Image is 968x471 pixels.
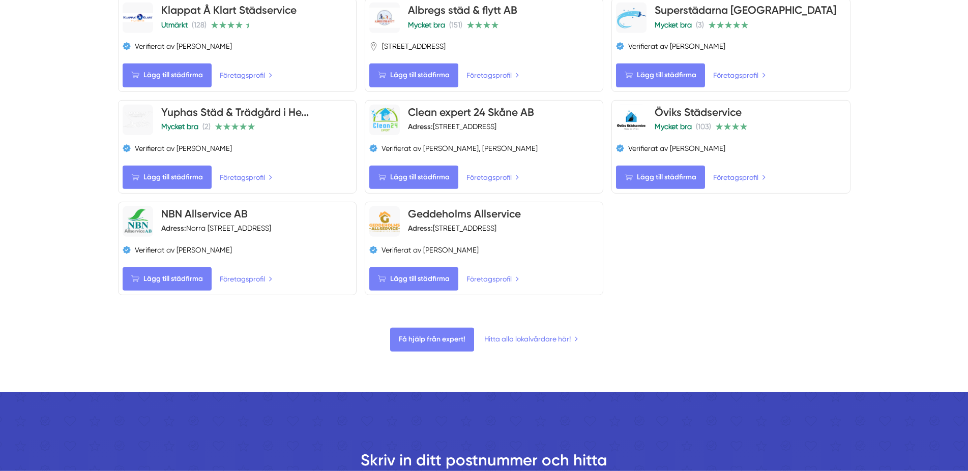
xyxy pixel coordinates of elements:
[161,224,186,233] strong: Adress:
[616,105,647,135] img: Öviks Städservice logotyp
[484,333,578,344] a: Hitta alla lokalvårdare här!
[369,267,458,291] : Lägg till städfirma
[408,223,496,233] div: [STREET_ADDRESS]
[713,70,766,81] a: Företagsprofil
[161,106,309,118] a: Yuphas Städ & Trädgård i He...
[135,245,232,255] span: Verifierat av [PERSON_NAME]
[135,41,232,51] span: Verifierat av [PERSON_NAME]
[161,21,188,29] span: Utmärkt
[408,121,496,132] div: [STREET_ADDRESS]
[192,21,207,29] span: (128)
[466,70,519,81] a: Företagsprofil
[369,166,458,189] : Lägg till städfirma
[466,273,519,285] a: Företagsprofil
[449,21,462,29] span: (151)
[655,122,692,131] span: Mycket bra
[369,8,400,28] img: Albregs städ & flytt AB logotyp
[408,21,445,29] span: Mycket bra
[655,106,742,118] a: Öviks Städservice
[628,41,725,51] span: Verifierat av [PERSON_NAME]
[382,245,479,255] span: Verifierat av [PERSON_NAME]
[369,42,378,51] svg: Pin / Karta
[408,106,534,118] a: Clean expert 24 Skåne AB
[713,172,766,183] a: Företagsprofil
[123,206,153,237] img: NBN Allservice AB logotyp
[123,64,212,87] : Lägg till städfirma
[408,224,433,233] strong: Adress:
[220,172,273,183] a: Företagsprofil
[382,41,446,51] span: [STREET_ADDRESS]
[220,70,273,81] a: Företagsprofil
[123,13,153,22] img: Klappat Å Klart Städservice logotyp
[408,207,521,220] a: Geddeholms Allservice
[123,267,212,291] : Lägg till städfirma
[202,122,211,131] span: (2)
[123,166,212,189] : Lägg till städfirma
[696,21,704,29] span: (3)
[161,122,198,131] span: Mycket bra
[466,172,519,183] a: Företagsprofil
[161,207,248,220] a: NBN Allservice AB
[220,273,273,285] a: Företagsprofil
[408,122,433,131] strong: Adress:
[616,64,705,87] : Lägg till städfirma
[161,4,297,16] a: Klappat Å Klart Städservice
[369,211,400,231] img: Geddeholms Allservice logotyp
[616,7,647,29] img: Superstädarna Jönköping logotyp
[408,4,517,16] a: Albregs städ & flytt AB
[123,111,153,129] img: Yuphas Städ & Trädgård i Hedemora logotyp
[655,21,692,29] span: Mycket bra
[382,143,538,153] span: Verifierat av [PERSON_NAME], [PERSON_NAME]
[655,4,836,16] a: Superstädarna [GEOGRAPHIC_DATA]
[616,166,705,189] : Lägg till städfirma
[135,143,232,153] span: Verifierat av [PERSON_NAME]
[161,223,271,233] div: Norra [STREET_ADDRESS]
[369,64,458,87] : Lägg till städfirma
[390,328,474,351] span: Få hjälp från expert!
[628,143,725,153] span: Verifierat av [PERSON_NAME]
[369,107,400,132] img: Clean expert 24 Skåne AB logotyp
[696,122,711,131] span: (103)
